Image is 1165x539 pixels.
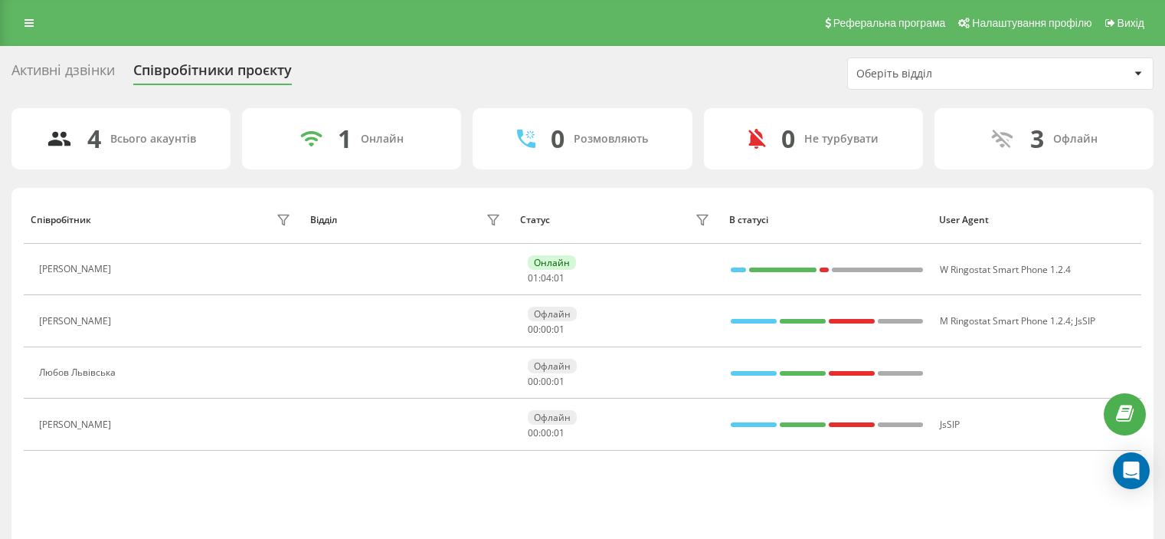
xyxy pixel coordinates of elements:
[528,376,565,387] div: : :
[541,271,551,284] span: 04
[528,307,577,321] div: Офлайн
[833,17,946,29] span: Реферальна програма
[39,264,115,274] div: [PERSON_NAME]
[856,67,1039,81] div: Оберіть відділ
[1113,452,1150,489] div: Open Intercom Messenger
[551,124,565,153] div: 0
[528,375,538,388] span: 00
[1030,124,1044,153] div: 3
[541,375,551,388] span: 00
[87,124,101,153] div: 4
[520,215,550,225] div: Статус
[939,215,1134,225] div: User Agent
[528,271,538,284] span: 01
[972,17,1091,29] span: Налаштування профілю
[31,215,91,225] div: Співробітник
[528,324,565,335] div: : :
[729,215,924,225] div: В статусі
[528,410,577,425] div: Офлайн
[528,273,565,284] div: : :
[940,418,960,431] span: JsSIP
[554,271,565,284] span: 01
[39,419,115,430] div: [PERSON_NAME]
[528,428,565,439] div: : :
[110,133,196,146] div: Всього акаунтів
[554,375,565,388] span: 01
[39,316,115,327] div: [PERSON_NAME]
[133,62,292,86] div: Співробітники проєкту
[541,323,551,336] span: 00
[1053,133,1098,146] div: Офлайн
[940,314,1071,327] span: M Ringostat Smart Phone 1.2.4
[338,124,352,153] div: 1
[310,215,337,225] div: Відділ
[361,133,404,146] div: Онлайн
[39,367,119,378] div: Любов Львівська
[781,124,795,153] div: 0
[1118,17,1144,29] span: Вихід
[554,323,565,336] span: 01
[804,133,879,146] div: Не турбувати
[541,426,551,439] span: 00
[528,359,577,373] div: Офлайн
[11,62,115,86] div: Активні дзвінки
[940,263,1071,276] span: W Ringostat Smart Phone 1.2.4
[528,323,538,336] span: 00
[554,426,565,439] span: 01
[528,426,538,439] span: 00
[574,133,648,146] div: Розмовляють
[528,255,576,270] div: Онлайн
[1075,314,1095,327] span: JsSIP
